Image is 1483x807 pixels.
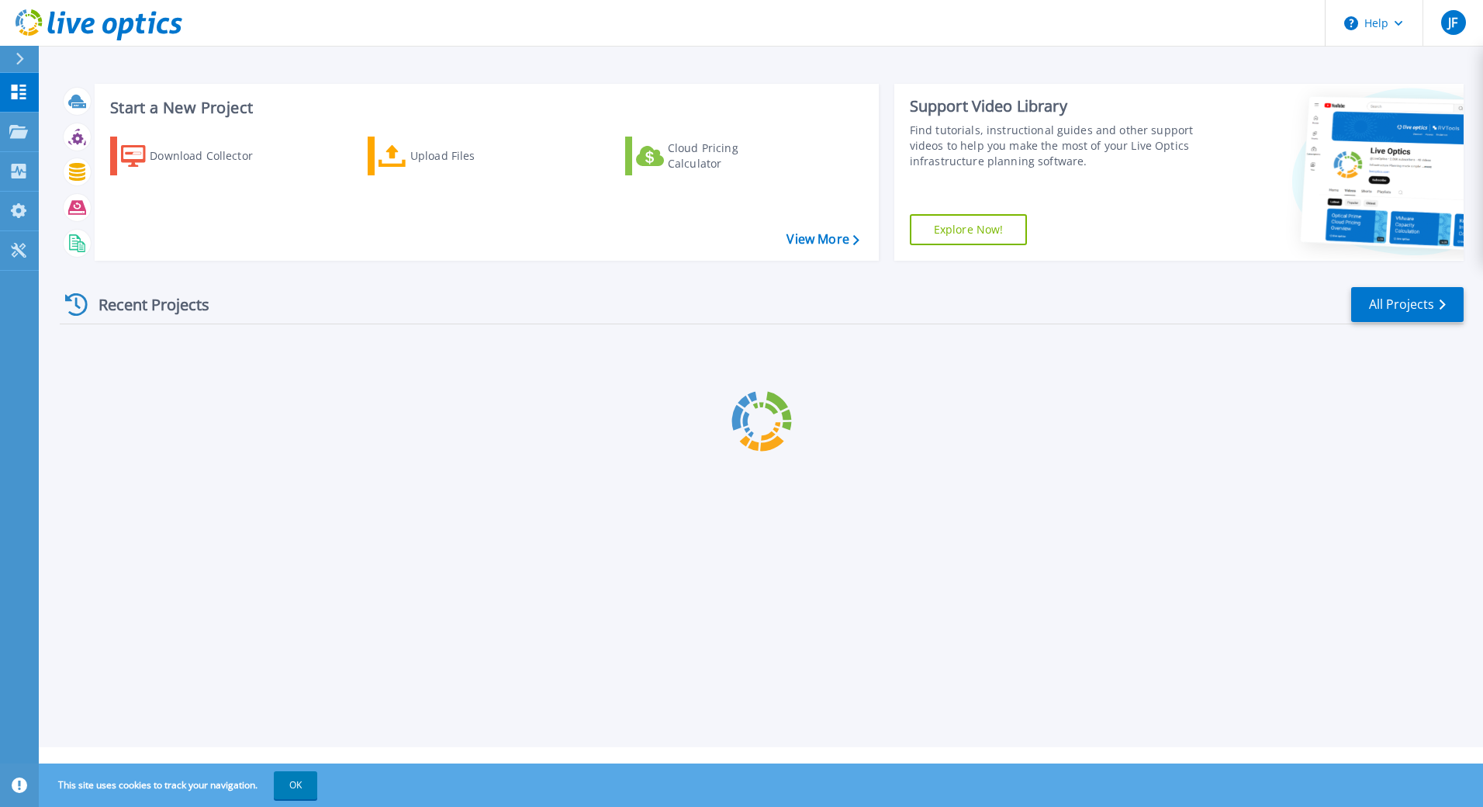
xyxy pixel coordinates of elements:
div: Recent Projects [60,286,230,324]
span: This site uses cookies to track your navigation. [43,771,317,799]
button: OK [274,771,317,799]
div: Find tutorials, instructional guides and other support videos to help you make the most of your L... [910,123,1200,169]
a: Cloud Pricing Calculator [625,137,798,175]
div: Upload Files [410,140,534,171]
div: Download Collector [150,140,274,171]
a: Download Collector [110,137,283,175]
a: Upload Files [368,137,541,175]
a: View More [786,232,859,247]
div: Support Video Library [910,96,1200,116]
h3: Start a New Project [110,99,859,116]
a: All Projects [1351,287,1464,322]
a: Explore Now! [910,214,1028,245]
span: JF [1448,16,1457,29]
div: Cloud Pricing Calculator [668,140,792,171]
